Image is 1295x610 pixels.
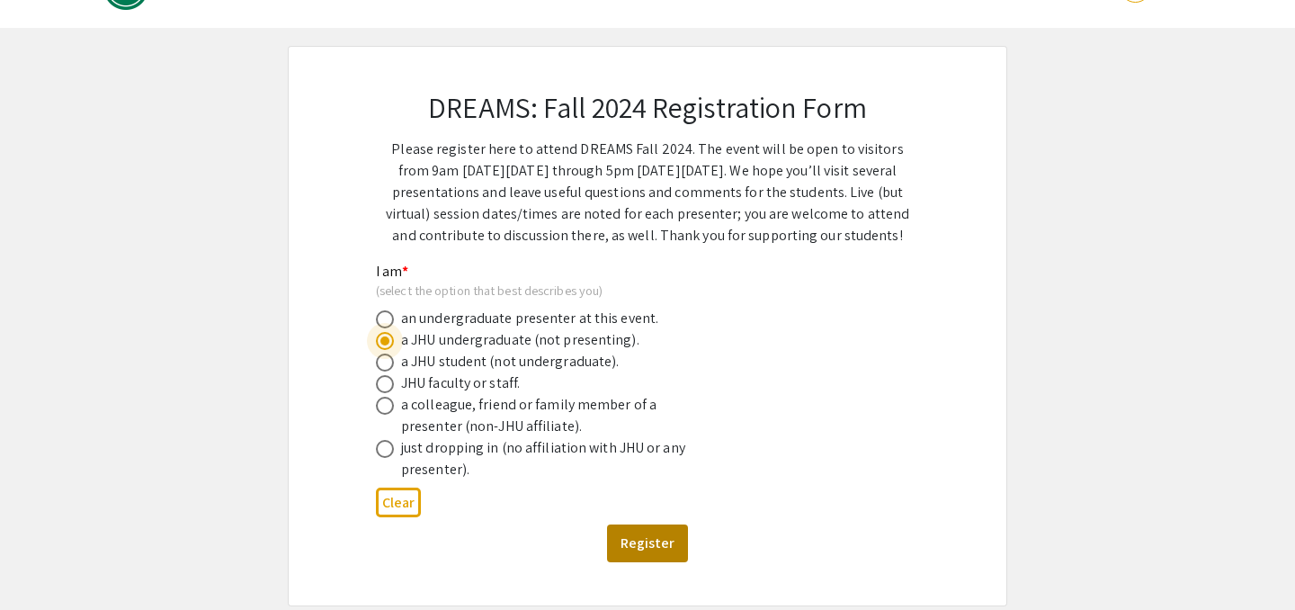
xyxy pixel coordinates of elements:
p: Please register here to attend DREAMS Fall 2024. The event will be open to visitors from 9am [DAT... [376,139,919,247]
div: a JHU undergraduate (not presenting). [401,329,639,351]
div: just dropping in (no affiliation with JHU or any presenter). [401,437,716,480]
iframe: Chat [13,529,76,597]
div: JHU faculty or staff. [401,372,520,394]
div: a JHU student (not undergraduate). [401,351,619,372]
h2: DREAMS: Fall 2024 Registration Form [376,90,919,124]
button: Clear [376,488,421,517]
mat-label: I am [376,262,409,281]
button: Register [607,525,688,562]
div: a colleague, friend or family member of a presenter (non-JHU affiliate). [401,394,716,437]
div: an undergraduate presenter at this event. [401,308,658,329]
div: (select the option that best describes you) [376,283,890,299]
